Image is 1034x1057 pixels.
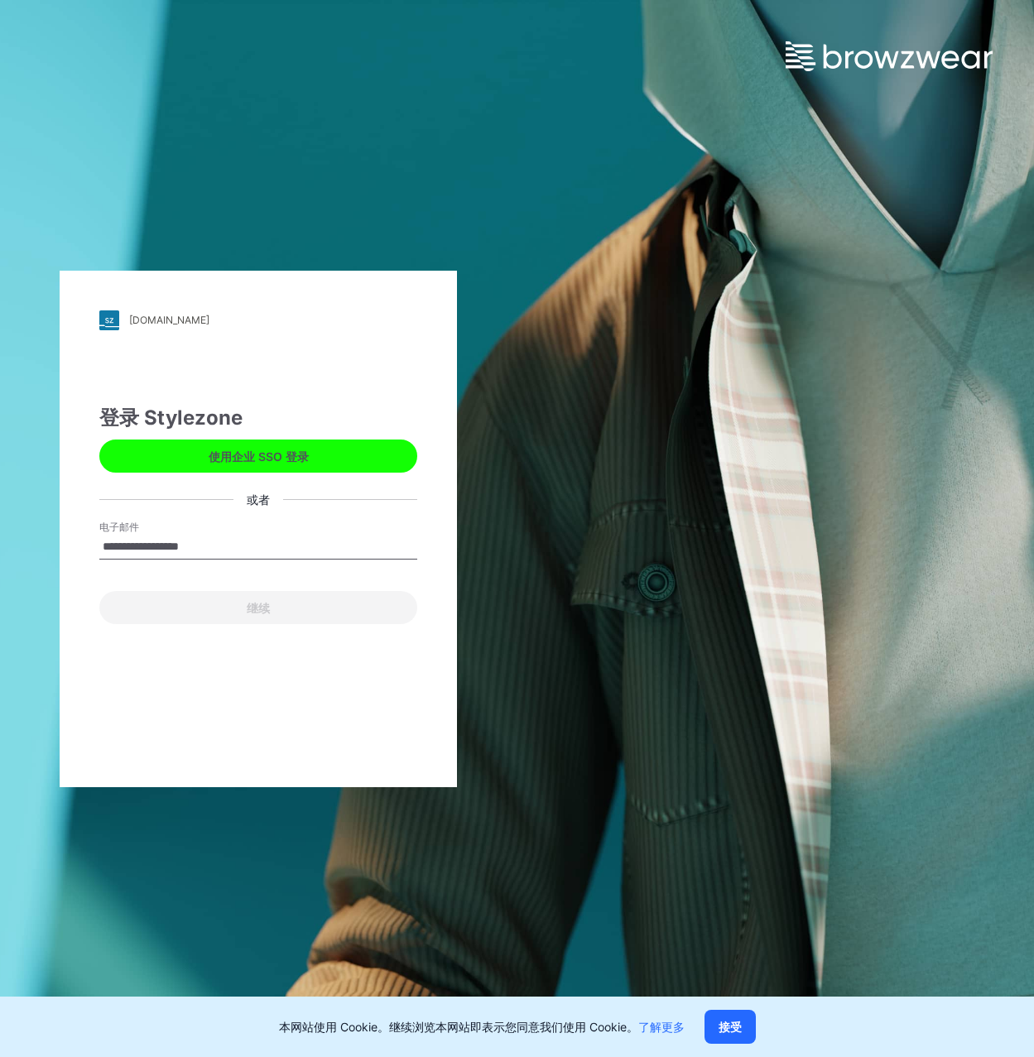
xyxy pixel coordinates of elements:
a: [DOMAIN_NAME] [99,310,417,330]
font: [DOMAIN_NAME] [129,314,209,326]
font: 本网站使用 Cookie。继续浏览本网站即表示您同意我们使用 Cookie。 [279,1020,638,1034]
font: 使用企业 SSO 登录 [209,449,309,464]
font: 登录 Stylezone [99,406,243,430]
img: stylezone-logo.562084cfcfab977791bfbf7441f1a819.svg [99,310,119,330]
font: 电子邮件 [99,521,139,533]
button: 使用企业 SSO 登录 [99,440,417,473]
button: 接受 [705,1010,756,1044]
font: 或者 [247,492,270,507]
img: browzwear-logo.e42bd6dac1945053ebaf764b6aa21510.svg [786,41,993,71]
a: 了解更多 [638,1020,685,1034]
font: 接受 [719,1020,742,1034]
